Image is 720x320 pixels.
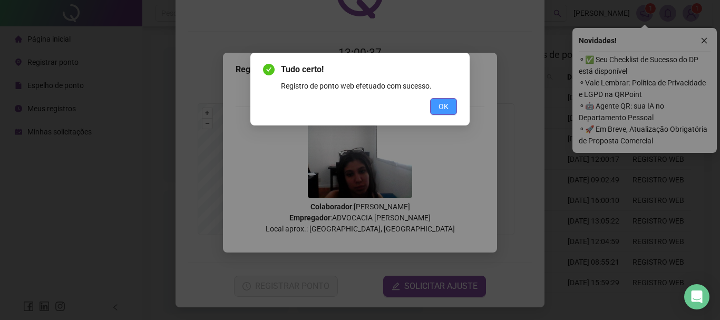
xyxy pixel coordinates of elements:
span: Tudo certo! [281,63,457,76]
span: OK [439,101,449,112]
div: Open Intercom Messenger [684,284,709,309]
span: check-circle [263,64,275,75]
div: Registro de ponto web efetuado com sucesso. [281,80,457,92]
button: OK [430,98,457,115]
